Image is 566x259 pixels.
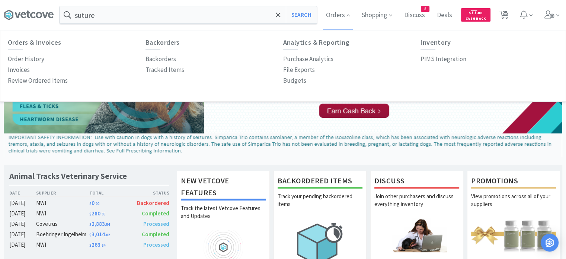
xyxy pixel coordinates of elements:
[9,230,169,239] a: [DATE]Boehringer Ingelheim$3,014.02Completed
[286,6,317,23] button: Search
[9,230,36,239] div: [DATE]
[60,6,317,23] input: Search by item, sku, manufacturer, ingredient, size...
[146,54,176,64] a: Backorders
[466,17,486,22] span: Cash Back
[283,39,421,46] h6: Analytics & Reporting
[89,199,99,206] span: 0
[105,222,110,227] span: . 54
[36,230,89,239] div: Boehringer Ingelheim
[278,192,362,218] p: Track your pending backordered items
[283,54,333,64] a: Purchase Analytics
[9,209,169,218] a: [DATE]MWI$280.83Completed
[434,12,455,19] a: Deals
[146,64,184,75] a: Tracked Items
[100,243,105,248] span: . 64
[283,64,315,75] a: File Exports
[278,175,362,189] h1: Backordered Items
[142,210,169,217] span: Completed
[8,54,44,64] a: Order History
[100,212,105,217] span: . 83
[36,189,89,196] div: Supplier
[89,220,110,227] span: 2,883
[471,192,556,218] p: View promotions across all of your suppliers
[9,240,169,249] a: [DATE]MWI$263.64Processed
[283,75,306,86] a: Budgets
[496,13,512,19] a: 25
[36,219,89,228] div: Covetrus
[420,39,558,46] h6: Inventory
[181,175,266,200] h1: New Vetcove Features
[469,10,471,15] span: $
[89,243,92,248] span: $
[374,218,459,252] img: hero_discuss.png
[401,12,428,19] a: Discuss8
[89,241,105,248] span: 263
[181,204,266,230] p: Track the latest Vetcove Features and Updates
[143,220,169,227] span: Processed
[105,233,110,237] span: . 02
[8,65,30,75] p: Invoices
[36,240,89,249] div: MWI
[8,64,30,75] a: Invoices
[374,175,459,189] h1: Discuss
[89,233,92,237] span: $
[36,199,89,208] div: MWI
[142,231,169,238] span: Completed
[8,39,146,46] h6: Orders & Invoices
[8,75,68,86] a: Review Ordered Items
[471,218,556,252] img: hero_promotions.png
[89,222,92,227] span: $
[374,192,459,218] p: Join other purchasers and discuss everything inventory
[129,189,169,196] div: Status
[9,209,36,218] div: [DATE]
[541,234,559,252] div: Open Intercom Messenger
[9,219,36,228] div: [DATE]
[8,76,68,86] p: Review Ordered Items
[471,175,556,189] h1: Promotions
[146,39,283,46] h6: Backorders
[9,189,36,196] div: Date
[469,9,482,16] span: 77
[95,201,99,206] span: . 00
[420,54,466,64] a: PIMS Integration
[477,10,482,15] span: . 80
[9,199,169,208] a: [DATE]MWI$0.00Backordered
[137,199,169,206] span: Backordered
[36,209,89,218] div: MWI
[283,65,315,75] p: File Exports
[421,6,429,12] span: 8
[9,171,127,181] h1: Animal Tracks Veterinary Service
[9,240,36,249] div: [DATE]
[461,5,490,25] a: $77.80Cash Back
[89,212,92,217] span: $
[89,201,92,206] span: $
[89,210,105,217] span: 280
[283,76,306,86] p: Budgets
[146,65,184,75] p: Tracked Items
[143,241,169,248] span: Processed
[89,189,129,196] div: Total
[89,231,110,238] span: 3,014
[9,219,169,228] a: [DATE]Covetrus$2,883.54Processed
[9,199,36,208] div: [DATE]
